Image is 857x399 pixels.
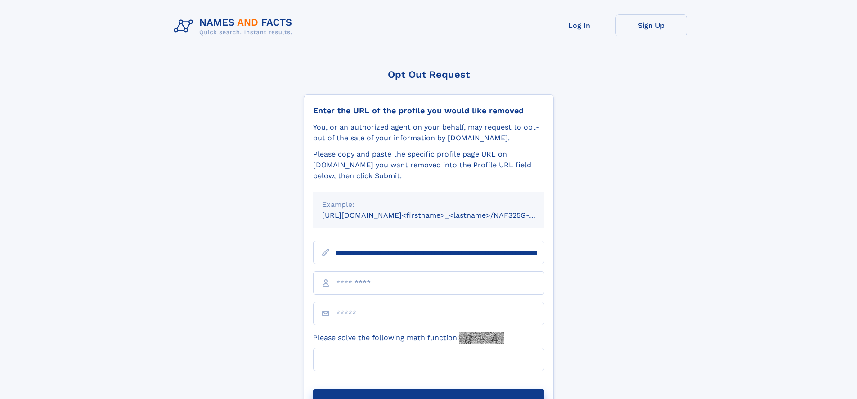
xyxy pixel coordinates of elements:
[313,149,544,181] div: Please copy and paste the specific profile page URL on [DOMAIN_NAME] you want removed into the Pr...
[322,211,561,220] small: [URL][DOMAIN_NAME]<firstname>_<lastname>/NAF325G-xxxxxxxx
[313,332,504,344] label: Please solve the following math function:
[615,14,687,36] a: Sign Up
[322,199,535,210] div: Example:
[313,122,544,143] div: You, or an authorized agent on your behalf, may request to opt-out of the sale of your informatio...
[170,14,300,39] img: Logo Names and Facts
[304,69,554,80] div: Opt Out Request
[543,14,615,36] a: Log In
[313,106,544,116] div: Enter the URL of the profile you would like removed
